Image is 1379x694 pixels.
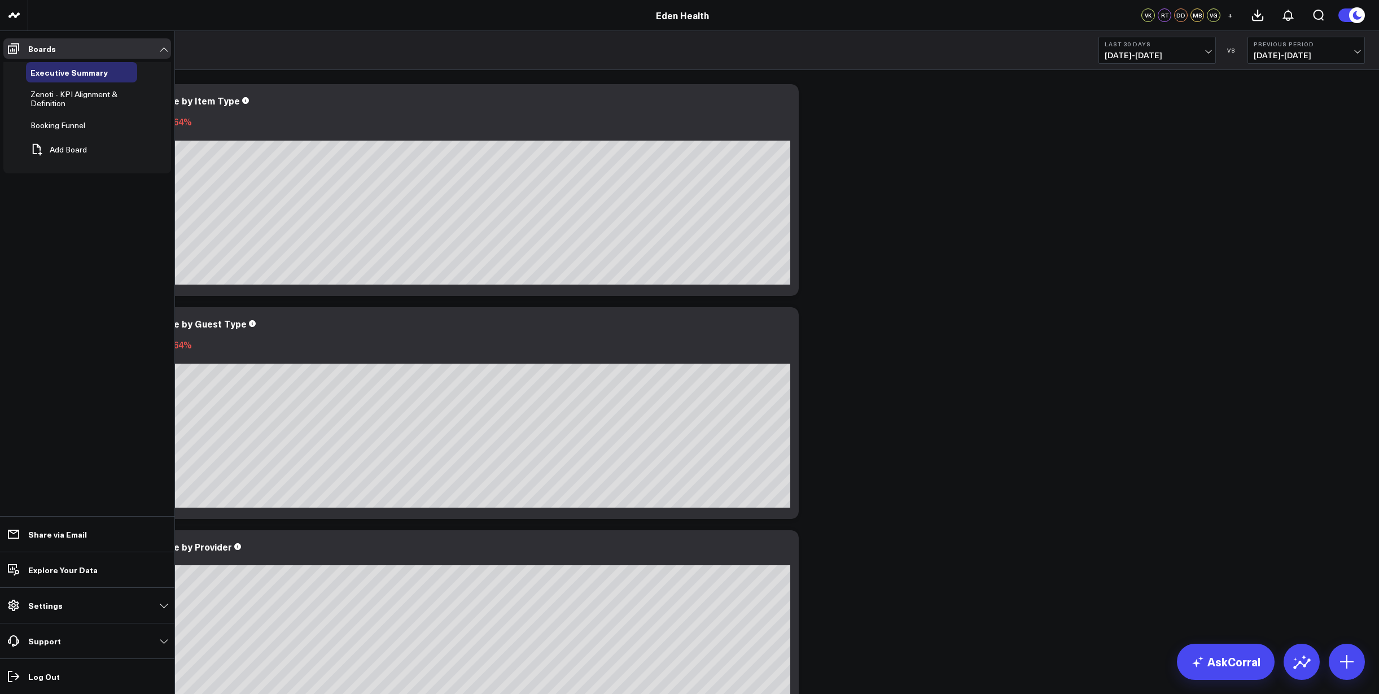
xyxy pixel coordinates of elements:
[28,44,56,53] p: Boards
[1228,11,1233,19] span: +
[1254,51,1359,60] span: [DATE] - [DATE]
[1105,41,1210,47] b: Last 30 Days
[28,530,87,539] p: Share via Email
[30,121,85,130] a: Booking Funnel
[30,68,108,77] a: Executive Summary
[161,338,192,351] span: 10.64%
[51,132,790,141] div: Previous: $61.41k
[1254,41,1359,47] b: Previous Period
[1174,8,1188,22] div: DD
[30,67,108,78] span: Executive Summary
[26,137,87,162] button: Add Board
[1158,8,1171,22] div: RT
[656,9,709,21] a: Eden Health
[28,601,63,610] p: Settings
[30,120,85,130] span: Booking Funnel
[30,90,118,108] a: Zenoti - KPI Alignment & Definition
[28,565,98,574] p: Explore Your Data
[1141,8,1155,22] div: VK
[1247,37,1365,64] button: Previous Period[DATE]-[DATE]
[1105,51,1210,60] span: [DATE] - [DATE]
[51,355,790,364] div: Previous: $61.41k
[1177,644,1275,680] a: AskCorral
[28,672,60,681] p: Log Out
[28,636,61,645] p: Support
[161,115,192,128] span: 10.64%
[1207,8,1220,22] div: VG
[1222,47,1242,54] div: VS
[1223,8,1237,22] button: +
[1190,8,1204,22] div: MB
[30,89,117,108] span: Zenoti - KPI Alignment & Definition
[3,666,171,687] a: Log Out
[1098,37,1216,64] button: Last 30 Days[DATE]-[DATE]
